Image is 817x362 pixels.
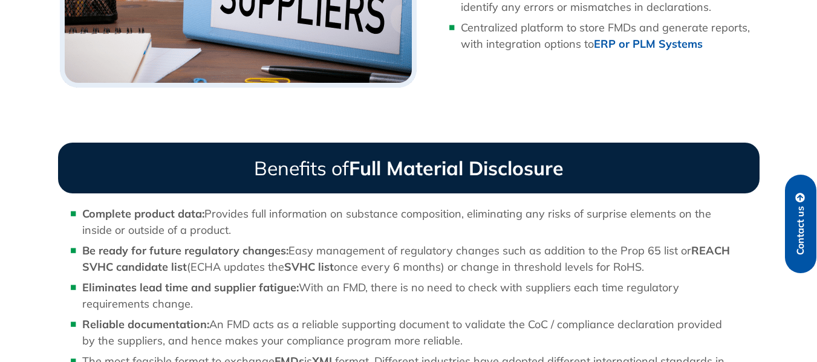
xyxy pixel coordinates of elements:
[349,156,564,180] strong: Full Material Disclosure
[82,317,722,347] span: An FMD acts as a reliable supporting document to validate the CoC / compliance declaration provid...
[58,143,760,193] h4: Benefits of
[284,260,334,274] b: SVHC list
[795,206,806,255] span: Contact us
[82,207,711,237] span: Provides full information on substance composition, eliminating any risks of surprise elements on...
[334,260,644,274] span: once every 6 months) or change in threshold levels for RoHS.
[82,317,209,331] b: Reliable documentation:
[82,244,288,257] b: Be ready for future regulatory changes:
[594,37,703,51] a: ERP or PLM Systems
[461,21,750,51] span: Centralized platform to store FMDs and generate reports, with integration options to
[187,260,284,274] span: (ECHA updates the
[82,207,204,221] b: Complete product data:
[82,280,299,294] b: Eliminates lead time and supplier fatigue:
[82,280,679,311] span: With an FMD, there is no need to check with suppliers each time regulatory requirements change.
[785,175,816,273] a: Contact us
[288,244,691,257] span: Easy management of regulatory changes such as addition to the Prop 65 list or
